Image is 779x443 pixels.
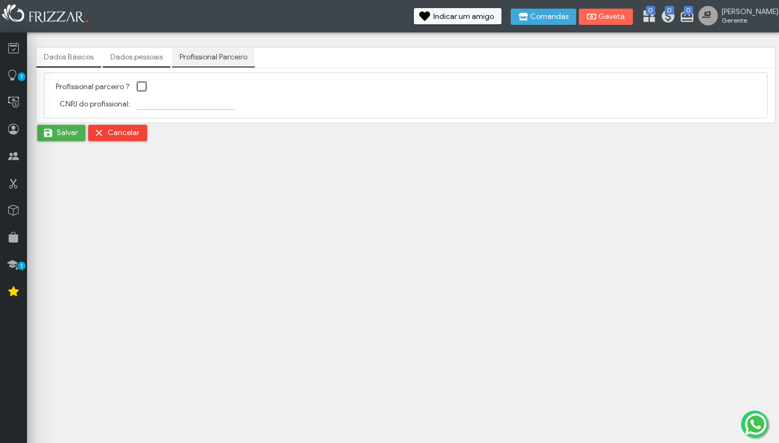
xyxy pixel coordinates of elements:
span: Cancelar [108,125,140,141]
span: 1 [18,72,25,81]
a: [PERSON_NAME] Gerente [698,6,774,28]
label: CNPJ do profissional: [60,99,130,109]
span: Gaveta [598,13,625,21]
img: whatsapp.png [743,411,769,437]
button: Salvar [37,125,85,141]
span: Comandas [530,13,569,21]
a: 0 [642,9,652,26]
button: Comandas [511,9,576,25]
span: Salvar [57,125,78,141]
span: 0 [646,6,655,15]
a: Profissional Parceiro [172,48,255,66]
a: Dados pessoais [103,48,170,66]
a: 0 [661,9,671,26]
a: Dados Básicos [36,48,101,66]
label: Profissional parceiro ? [56,82,130,91]
span: 1 [18,261,25,270]
span: 0 [665,6,674,15]
button: Cancelar [88,125,147,141]
span: Gerente [722,16,770,24]
button: Indicar um amigo [414,8,501,24]
button: Gaveta [579,9,633,25]
a: 0 [679,9,690,26]
span: Indicar um amigo [433,13,494,21]
span: [PERSON_NAME] [722,7,770,16]
span: 0 [684,6,693,15]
